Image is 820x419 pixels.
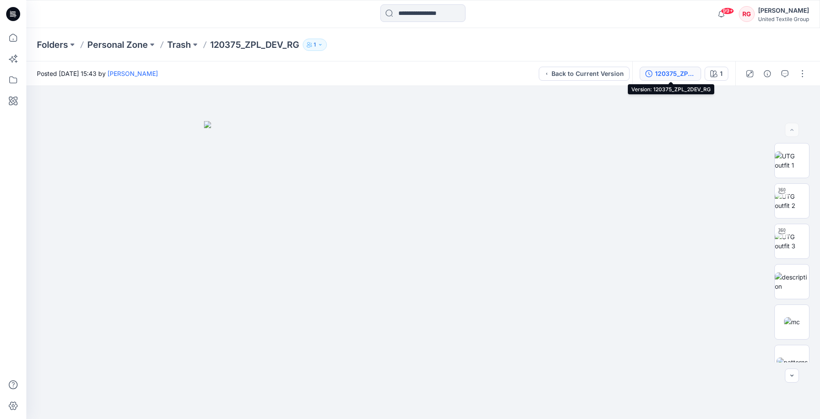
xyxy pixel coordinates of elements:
[760,67,774,81] button: Details
[777,358,808,367] img: patterns
[314,40,316,50] p: 1
[705,67,728,81] button: 1
[37,39,68,51] a: Folders
[775,232,809,251] img: UTG outfit 3
[775,192,809,210] img: UTG outfit 2
[775,151,809,170] img: UTG outfit 1
[720,69,723,79] div: 1
[758,5,809,16] div: [PERSON_NAME]
[655,69,695,79] div: 120375_ZPL_2DEV_RG
[640,67,701,81] button: 120375_ZPL_2DEV_RG
[539,67,630,81] button: Back to Current Version
[739,6,755,22] div: RG
[775,272,809,291] img: description
[784,317,800,326] img: mc
[303,39,327,51] button: 1
[87,39,148,51] a: Personal Zone
[721,7,734,14] span: 99+
[107,70,158,77] a: [PERSON_NAME]
[758,16,809,22] div: United Textile Group
[37,69,158,78] span: Posted [DATE] 15:43 by
[167,39,191,51] a: Trash
[210,39,299,51] p: 120375_ZPL_DEV_RG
